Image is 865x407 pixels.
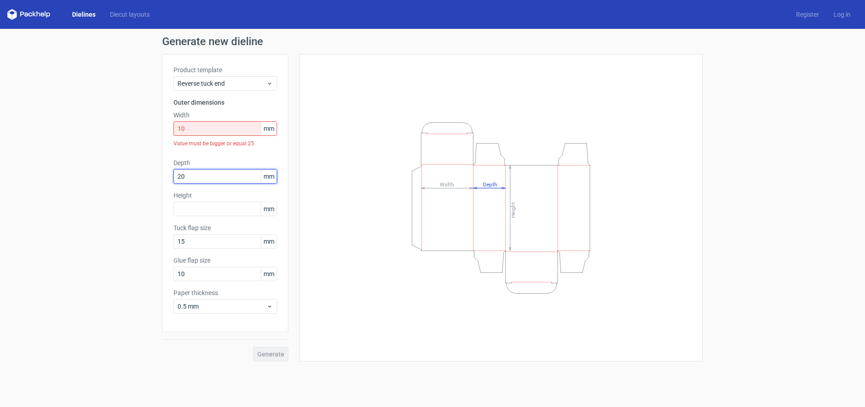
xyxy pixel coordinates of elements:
[261,202,277,216] span: mm
[173,111,277,120] label: Width
[261,122,277,135] span: mm
[173,98,277,107] h3: Outer dimensions
[789,10,826,19] a: Register
[261,170,277,183] span: mm
[65,10,103,19] a: Dielines
[173,136,277,151] div: Value must be bigger or equal 25
[173,65,277,74] label: Product template
[510,202,516,217] tspan: Height
[173,158,277,167] label: Depth
[440,181,454,187] tspan: Width
[103,10,157,19] a: Diecut layouts
[178,79,266,88] span: Reverse tuck end
[173,191,277,200] label: Height
[261,267,277,281] span: mm
[173,256,277,265] label: Glue flap size
[826,10,858,19] a: Log in
[261,235,277,248] span: mm
[173,288,277,297] label: Paper thickness
[178,302,266,311] span: 0.5 mm
[173,223,277,232] label: Tuck flap size
[483,181,497,187] tspan: Depth
[162,36,703,47] h1: Generate new dieline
